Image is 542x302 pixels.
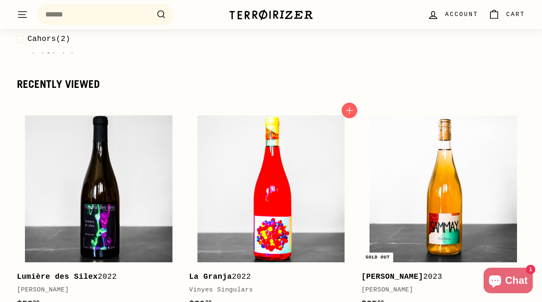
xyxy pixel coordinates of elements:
b: La Granja [189,272,232,281]
inbox-online-store-chat: Shopify online store chat [481,268,535,295]
div: Vinyes Singulars [189,285,344,295]
div: 2023 [361,271,517,283]
span: Chablis [27,52,61,60]
b: [PERSON_NAME] [361,272,423,281]
span: (2) [27,33,70,46]
a: Cart [483,2,530,27]
div: [PERSON_NAME] [17,285,172,295]
div: Sold out [362,253,393,262]
span: (1) [27,50,75,63]
div: [PERSON_NAME] [361,285,517,295]
b: Lumière des Silex [17,272,98,281]
div: 2022 [17,271,172,283]
div: Recently viewed [17,79,525,90]
a: Account [422,2,483,27]
span: Account [445,10,478,19]
span: Cart [506,10,525,19]
span: Cahors [27,35,56,44]
div: 2022 [189,271,344,283]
